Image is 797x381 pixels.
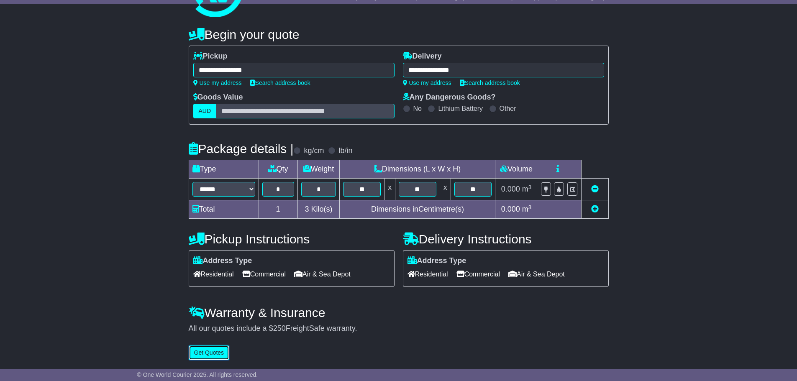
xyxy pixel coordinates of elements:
[189,200,259,219] td: Total
[297,200,340,219] td: Kilo(s)
[294,268,351,281] span: Air & Sea Depot
[403,232,609,246] h4: Delivery Instructions
[501,185,520,193] span: 0.000
[189,232,395,246] h4: Pickup Instructions
[297,160,340,179] td: Weight
[440,179,451,200] td: x
[591,185,599,193] a: Remove this item
[522,185,532,193] span: m
[456,268,500,281] span: Commercial
[189,306,609,320] h4: Warranty & Insurance
[305,205,309,213] span: 3
[522,205,532,213] span: m
[137,371,258,378] span: © One World Courier 2025. All rights reserved.
[273,324,286,332] span: 250
[413,105,422,113] label: No
[193,256,252,266] label: Address Type
[193,79,242,86] a: Use my address
[193,52,228,61] label: Pickup
[500,105,516,113] label: Other
[189,28,609,41] h4: Begin your quote
[403,79,451,86] a: Use my address
[304,146,324,156] label: kg/cm
[407,268,448,281] span: Residential
[338,146,352,156] label: lb/in
[591,205,599,213] a: Add new item
[189,160,259,179] td: Type
[259,200,297,219] td: 1
[407,256,466,266] label: Address Type
[340,200,495,219] td: Dimensions in Centimetre(s)
[189,345,230,360] button: Get Quotes
[501,205,520,213] span: 0.000
[528,204,532,210] sup: 3
[193,104,217,118] label: AUD
[403,93,496,102] label: Any Dangerous Goods?
[250,79,310,86] a: Search address book
[193,93,243,102] label: Goods Value
[438,105,483,113] label: Lithium Battery
[528,184,532,190] sup: 3
[259,160,297,179] td: Qty
[403,52,442,61] label: Delivery
[242,268,286,281] span: Commercial
[189,324,609,333] div: All our quotes include a $ FreightSafe warranty.
[495,160,537,179] td: Volume
[508,268,565,281] span: Air & Sea Depot
[189,142,294,156] h4: Package details |
[460,79,520,86] a: Search address book
[384,179,395,200] td: x
[340,160,495,179] td: Dimensions (L x W x H)
[193,268,234,281] span: Residential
